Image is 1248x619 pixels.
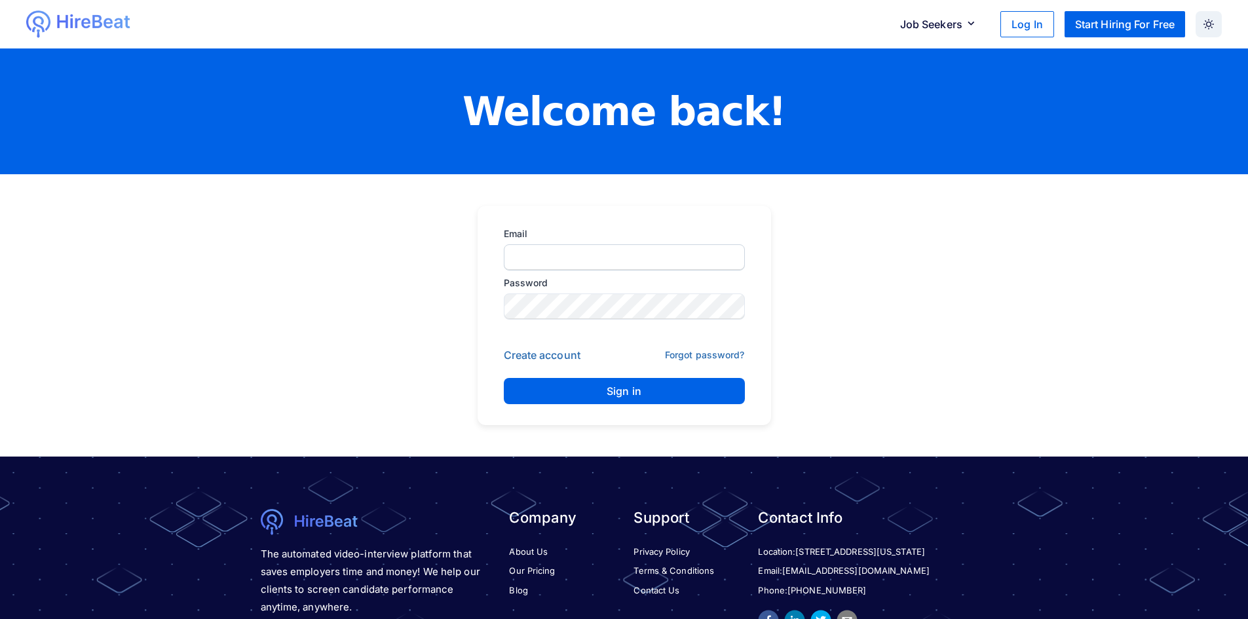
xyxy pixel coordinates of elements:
[758,584,987,597] li: Phone:
[782,565,930,578] a: [EMAIL_ADDRESS][DOMAIN_NAME]
[293,512,358,533] img: logotext
[633,509,738,526] h3: Support
[504,348,580,363] a: Create account
[758,565,987,578] li: Email:
[665,349,745,360] button: Forgot password?
[1065,11,1185,37] button: Start Hiring For Free
[509,546,548,559] a: About Us
[509,565,555,578] a: Our Pricing
[795,546,925,557] span: [STREET_ADDRESS][US_STATE]
[504,378,745,404] button: Sign in
[261,509,284,535] img: logo
[633,584,679,597] a: Contact Us
[56,10,132,35] img: logo
[261,545,485,616] p: The automated video-interview platform that saves employers time and money! We help our clients t...
[1196,11,1222,37] button: Dark Mode
[633,565,714,578] a: Terms & Conditions
[509,584,527,597] a: Blog
[504,348,580,362] button: Create account
[26,10,178,38] a: logologo
[509,509,614,526] h3: Company
[504,227,737,240] label: Email
[463,88,785,135] h2: Welcome back!
[890,11,991,37] button: Job Seekers
[787,585,866,595] span: [PHONE_NUMBER]
[1000,11,1054,37] button: Log In
[758,509,987,526] h3: Contact Info
[758,546,987,559] li: Location:
[26,10,50,38] img: logo
[633,546,689,559] a: Privacy Policy
[504,271,737,290] label: Password
[665,349,745,362] a: Forgot password?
